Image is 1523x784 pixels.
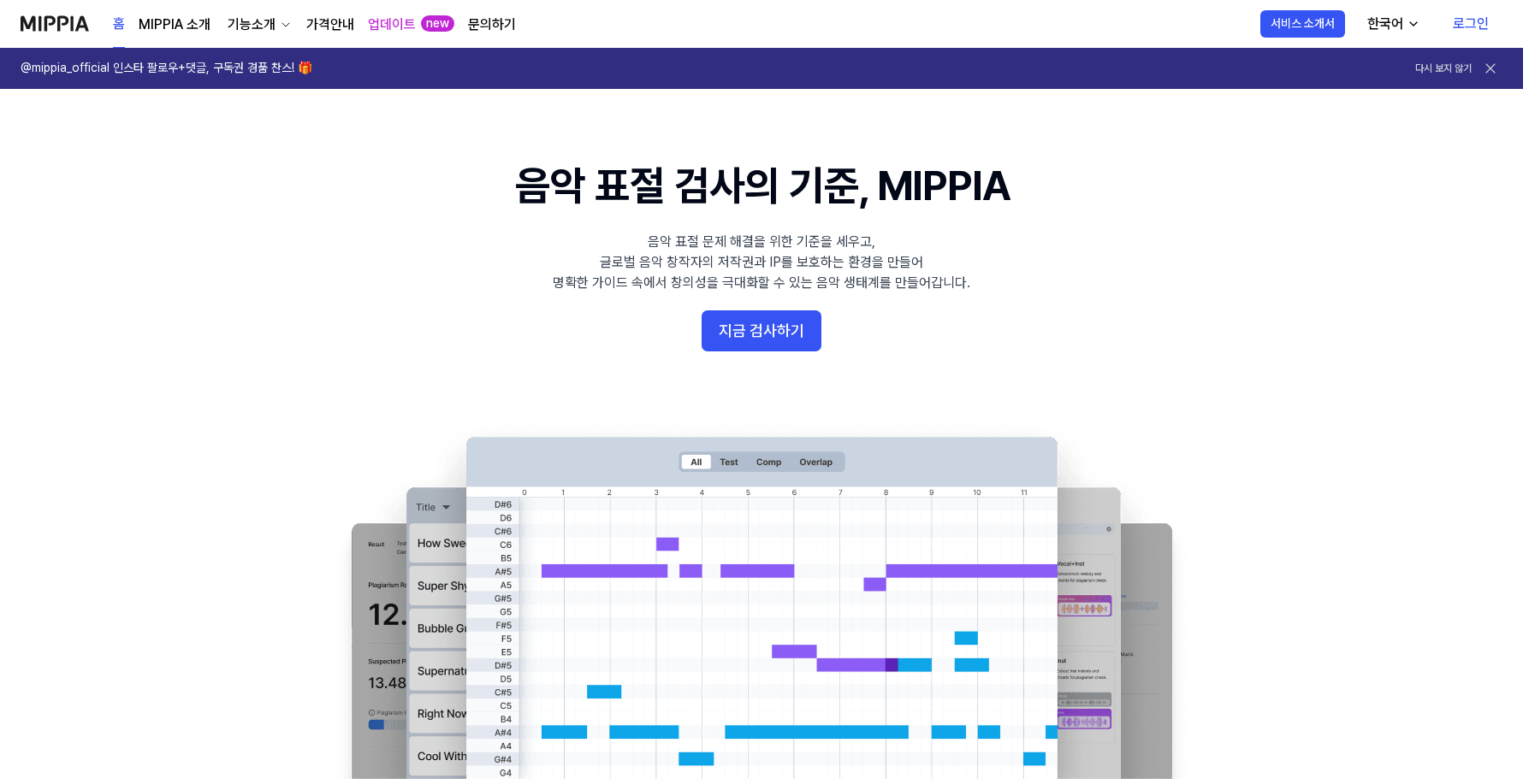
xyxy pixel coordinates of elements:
a: 업데이트 [368,15,416,35]
a: 문의하기 [468,15,516,35]
button: 기능소개 [224,15,293,35]
a: 가격안내 [306,15,354,35]
a: MIPPIA 소개 [139,15,210,35]
div: 기능소개 [224,15,279,35]
button: 다시 보지 않기 [1415,62,1472,76]
h1: 음악 표절 검사의 기준, MIPPIA [515,157,1009,215]
div: 한국어 [1364,14,1407,34]
a: 홈 [113,1,125,48]
button: 서비스 소개서 [1260,10,1345,38]
div: 음악 표절 문제 해결을 위한 기준을 세우고, 글로벌 음악 창작자의 저작권과 IP를 보호하는 환경을 만들어 명확한 가이드 속에서 창의성을 극대화할 수 있는 음악 생태계를 만들어... [553,232,970,293]
button: 한국어 [1354,7,1431,41]
h1: @mippia_official 인스타 팔로우+댓글, 구독권 경품 찬스! 🎁 [21,60,312,77]
img: main Image [317,420,1206,779]
div: new [421,15,454,32]
button: 지금 검사하기 [702,310,821,351]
